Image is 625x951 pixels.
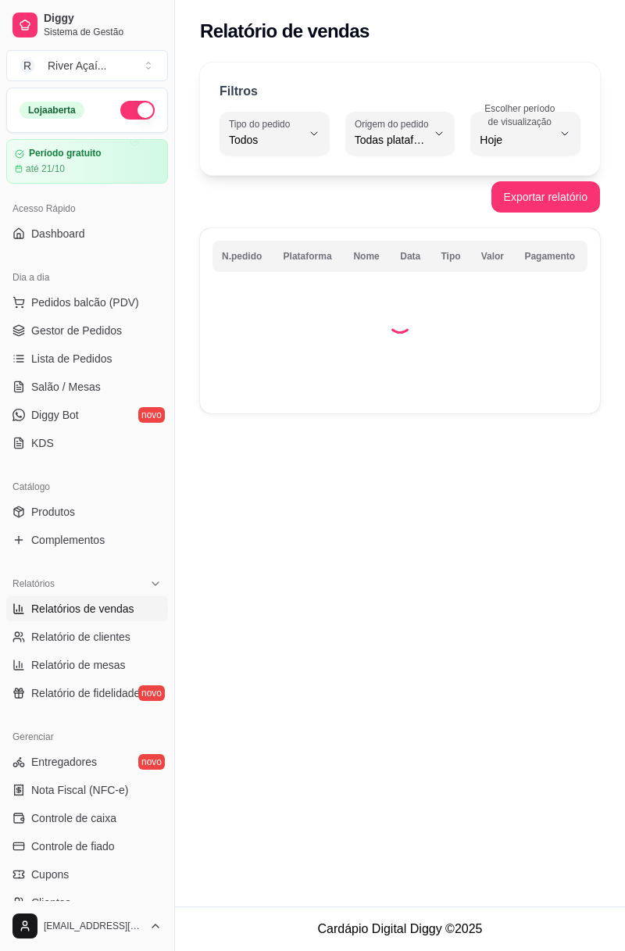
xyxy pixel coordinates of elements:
a: Lista de Pedidos [6,346,168,371]
a: KDS [6,431,168,456]
h2: Relatório de vendas [200,19,370,44]
label: Origem do pedido [355,117,434,130]
a: Entregadoresnovo [6,749,168,774]
button: Escolher período de visualizaçãoHoje [470,112,580,156]
span: Relatório de mesas [31,657,126,673]
a: Complementos [6,527,168,552]
button: Alterar Status [120,101,155,120]
a: Produtos [6,499,168,524]
span: Controle de caixa [31,810,116,826]
span: Relatórios [12,577,55,590]
span: Complementos [31,532,105,548]
span: Diggy [44,12,162,26]
a: Clientes [6,890,168,915]
button: Select a team [6,50,168,81]
button: Exportar relatório [491,181,600,213]
label: Tipo do pedido [229,117,295,130]
span: Cupons [31,867,69,882]
span: Controle de fiado [31,838,115,854]
a: Relatório de mesas [6,652,168,677]
article: até 21/10 [26,163,65,175]
span: Relatório de clientes [31,629,130,645]
a: Relatórios de vendas [6,596,168,621]
a: Nota Fiscal (NFC-e) [6,778,168,803]
span: Gestor de Pedidos [31,323,122,338]
button: Pedidos balcão (PDV) [6,290,168,315]
span: Produtos [31,504,75,520]
span: Relatórios de vendas [31,601,134,617]
span: Todos [229,132,302,148]
div: Loading [387,309,412,334]
div: Gerenciar [6,724,168,749]
span: Sistema de Gestão [44,26,162,38]
button: [EMAIL_ADDRESS][DOMAIN_NAME] [6,907,168,945]
div: Catálogo [6,474,168,499]
a: Gestor de Pedidos [6,318,168,343]
footer: Cardápio Digital Diggy © 2025 [175,906,625,951]
button: Origem do pedidoTodas plataformas (Diggy, iFood) [345,112,455,156]
span: Clientes [31,895,71,910]
span: Pedidos balcão (PDV) [31,295,139,310]
div: Acesso Rápido [6,196,168,221]
a: DiggySistema de Gestão [6,6,168,44]
a: Relatório de fidelidadenovo [6,681,168,706]
p: Filtros [220,82,258,101]
span: Salão / Mesas [31,379,101,395]
span: KDS [31,435,54,451]
span: [EMAIL_ADDRESS][DOMAIN_NAME] [44,920,143,932]
a: Salão / Mesas [6,374,168,399]
div: Loja aberta [20,102,84,119]
span: R [20,58,35,73]
button: Tipo do pedidoTodos [220,112,330,156]
span: Diggy Bot [31,407,79,423]
a: Período gratuitoaté 21/10 [6,139,168,184]
div: River Açaí ... [48,58,106,73]
span: Nota Fiscal (NFC-e) [31,782,128,798]
span: Entregadores [31,754,97,770]
a: Diggy Botnovo [6,402,168,427]
span: Hoje [480,132,552,148]
a: Cupons [6,862,168,887]
a: Controle de fiado [6,834,168,859]
div: Dia a dia [6,265,168,290]
span: Lista de Pedidos [31,351,112,366]
a: Dashboard [6,221,168,246]
a: Relatório de clientes [6,624,168,649]
label: Escolher período de visualização [480,102,565,128]
span: Relatório de fidelidade [31,685,140,701]
span: Dashboard [31,226,85,241]
a: Controle de caixa [6,806,168,831]
span: Todas plataformas (Diggy, iFood) [355,132,427,148]
article: Período gratuito [29,148,102,159]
